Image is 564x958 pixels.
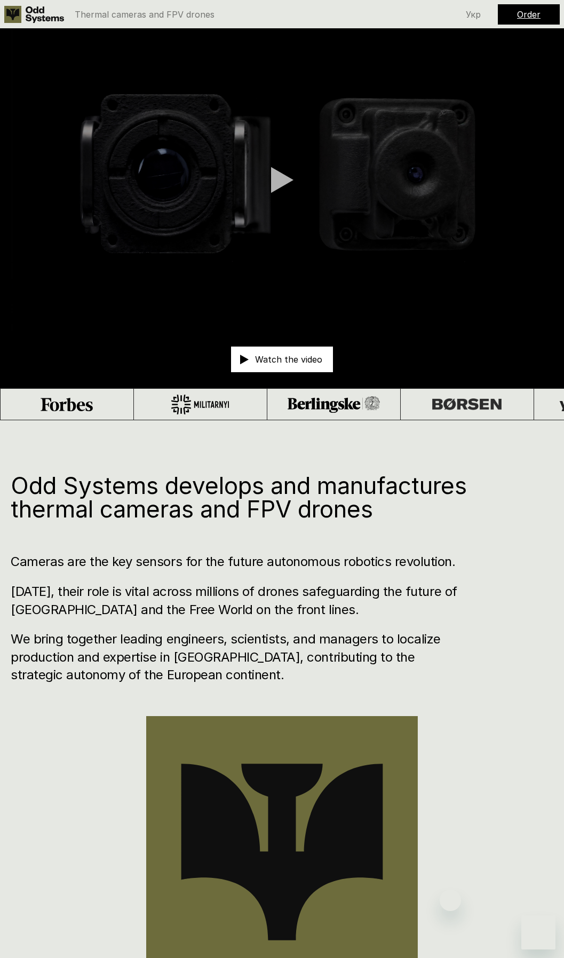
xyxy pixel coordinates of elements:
[517,9,541,20] a: Order
[11,630,468,684] h3: We bring together leading engineers, scientists, and managers to localize production and expertis...
[466,10,481,19] p: Укр
[255,355,322,364] p: Watch the video
[440,890,461,911] iframe: Close message
[11,553,468,571] h3: Cameras are the key sensors for the future autonomous robotics revolution.
[75,10,215,19] p: Thermal cameras and FPV drones
[521,915,555,949] iframe: Button to launch messaging window
[11,474,511,521] h1: Odd Systems develops and manufactures thermal cameras and FPV drones
[11,583,468,618] h3: [DATE], their role is vital across millions of drones safeguarding the future of [GEOGRAPHIC_DATA...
